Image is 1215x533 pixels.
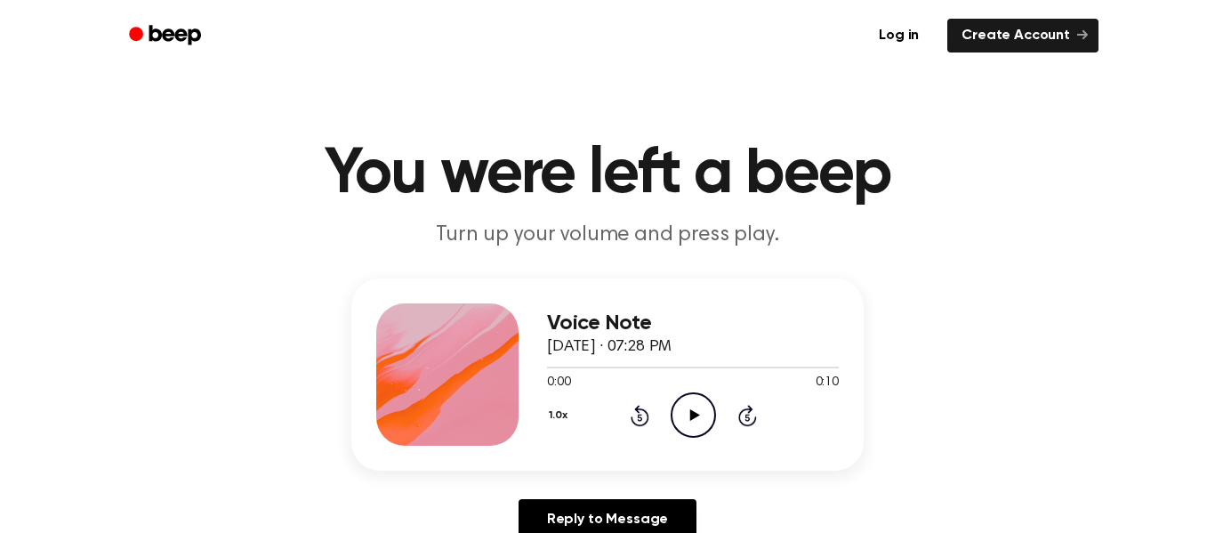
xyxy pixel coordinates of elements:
h3: Voice Note [547,311,839,335]
span: 0:10 [816,374,839,392]
h1: You were left a beep [152,142,1063,206]
span: 0:00 [547,374,570,392]
a: Beep [117,19,217,53]
a: Log in [861,15,937,56]
button: 1.0x [547,400,574,431]
p: Turn up your volume and press play. [266,221,949,250]
span: [DATE] · 07:28 PM [547,339,672,355]
a: Create Account [947,19,1098,52]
